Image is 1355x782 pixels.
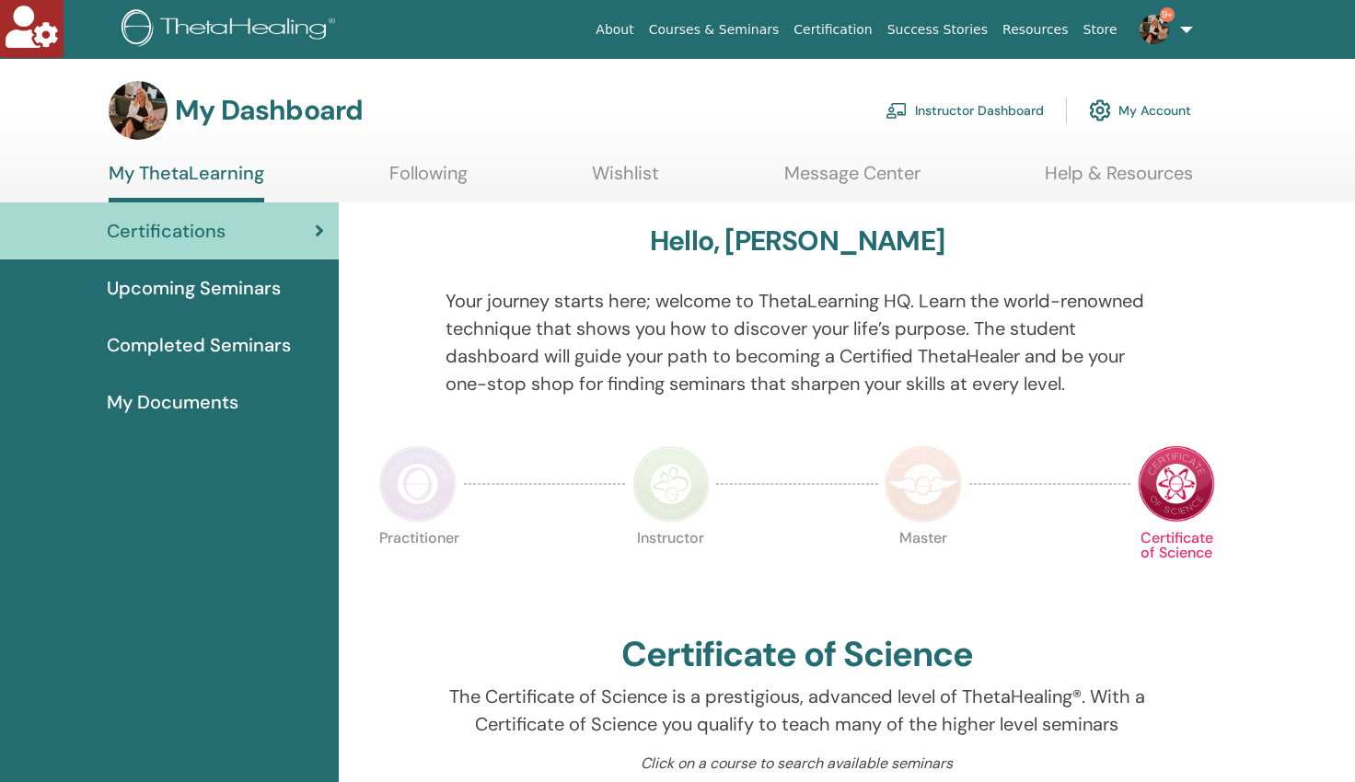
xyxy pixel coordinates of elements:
p: The Certificate of Science is a prestigious, advanced level of ThetaHealing®. With a Certificate ... [446,683,1150,738]
h2: Certificate of Science [621,634,973,676]
img: cog.svg [1089,95,1111,126]
img: chalkboard-teacher.svg [886,102,908,119]
img: Instructor [632,445,710,523]
span: 9+ [1160,7,1175,22]
p: Certificate of Science [1138,531,1215,608]
a: About [588,13,641,47]
a: Success Stories [880,13,995,47]
span: My Documents [107,388,238,416]
h3: My Dashboard [175,94,363,127]
span: Certifications [107,217,226,245]
a: Certification [786,13,879,47]
a: Wishlist [592,162,659,198]
img: Certificate of Science [1138,445,1215,523]
a: My Account [1089,90,1191,131]
a: Instructor Dashboard [886,90,1044,131]
a: Message Center [784,162,921,198]
span: Completed Seminars [107,331,291,359]
a: My ThetaLearning [109,162,264,202]
img: Master [885,445,962,523]
img: default.jpg [1140,15,1169,44]
p: Your journey starts here; welcome to ThetaLearning HQ. Learn the world-renowned technique that sh... [446,287,1150,397]
a: Resources [995,13,1076,47]
span: Upcoming Seminars [107,274,281,302]
a: Help & Resources [1045,162,1193,198]
a: Following [389,162,468,198]
a: Store [1076,13,1125,47]
img: logo.png [122,9,342,51]
p: Click on a course to search available seminars [446,753,1150,775]
img: default.jpg [109,81,168,140]
a: Courses & Seminars [642,13,787,47]
p: Master [885,531,962,608]
p: Instructor [632,531,710,608]
img: Practitioner [379,445,457,523]
p: Practitioner [379,531,457,608]
h3: Hello, [PERSON_NAME] [650,224,944,258]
